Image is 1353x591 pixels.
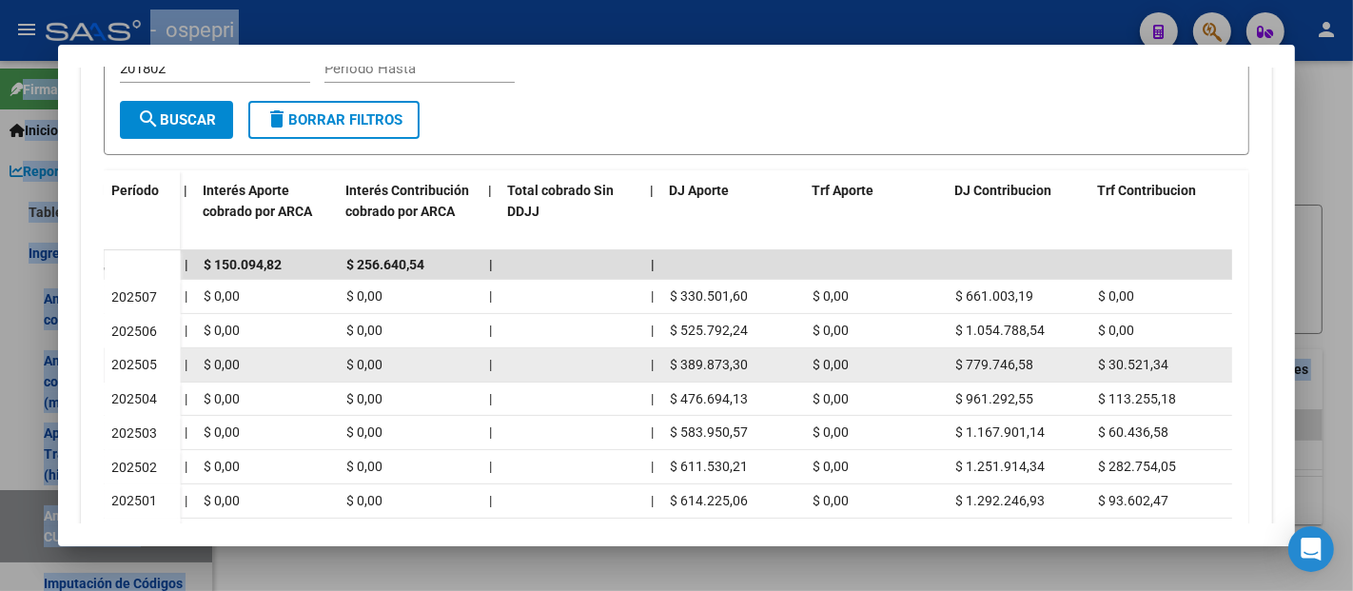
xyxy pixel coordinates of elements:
mat-icon: delete [265,108,288,130]
datatable-header-cell: | [480,170,500,254]
span: | [651,288,654,304]
span: $ 0,00 [204,357,240,372]
span: $ 0,00 [204,323,240,338]
span: $ 0,00 [1098,323,1134,338]
span: Borrar Filtros [265,111,402,128]
span: $ 583.950,57 [670,424,748,440]
span: | [185,257,188,272]
span: $ 93.602,47 [1098,493,1168,508]
span: $ 0,00 [813,424,849,440]
span: | [185,493,187,508]
span: Trf Contribucion [1097,183,1196,198]
span: DJ Contribucion [954,183,1051,198]
span: $ 30.521,34 [1098,357,1168,372]
span: $ 113.255,18 [1098,391,1176,406]
span: $ 60.436,58 [1098,424,1168,440]
span: $ 0,00 [346,391,382,406]
span: $ 150.094,82 [204,257,282,272]
span: | [489,459,492,474]
datatable-header-cell: DJ Contribucion [947,170,1089,254]
span: 202505 [112,357,158,372]
span: $ 525.792,24 [670,323,748,338]
span: $ 0,00 [346,459,382,474]
span: | [651,257,655,272]
span: | [185,323,187,338]
datatable-header-cell: DJ Aporte [661,170,804,254]
span: $ 1.167.901,14 [955,424,1045,440]
span: $ 389.873,30 [670,357,748,372]
span: $ 0,00 [1098,288,1134,304]
span: | [184,183,187,198]
span: 202506 [112,324,158,339]
span: $ 0,00 [813,493,849,508]
span: $ 1.292.246,93 [955,493,1045,508]
span: $ 330.501,60 [670,288,748,304]
span: | [651,424,654,440]
span: | [185,424,187,440]
span: $ 0,00 [204,493,240,508]
span: Período [111,183,159,198]
span: Total cobrado Sin DDJJ [507,183,614,220]
span: $ 0,00 [204,391,240,406]
span: $ 1.251.914,34 [955,459,1045,474]
span: 202504 [112,391,158,406]
span: | [185,459,187,474]
span: | [185,288,187,304]
span: $ 0,00 [346,357,382,372]
span: $ 256.640,54 [346,257,424,272]
span: $ 0,00 [346,323,382,338]
span: | [489,288,492,304]
span: Interés Contribución cobrado por ARCA [345,183,469,220]
span: Buscar [137,111,216,128]
span: | [489,391,492,406]
span: $ 0,00 [813,288,849,304]
span: | [185,391,187,406]
datatable-header-cell: Interés Aporte cobrado por ARCA [195,170,338,254]
span: $ 0,00 [204,459,240,474]
span: $ 0,00 [813,391,849,406]
span: $ 0,00 [346,288,382,304]
span: Interés Aporte cobrado por ARCA [203,183,312,220]
span: $ 476.694,13 [670,391,748,406]
datatable-header-cell: Trf Contribucion [1089,170,1232,254]
span: 202503 [112,425,158,441]
button: Borrar Filtros [248,101,420,139]
div: Open Intercom Messenger [1288,526,1334,572]
span: $ 961.292,55 [955,391,1033,406]
span: $ 611.530,21 [670,459,748,474]
span: $ 0,00 [813,323,849,338]
datatable-header-cell: Trf Aporte [804,170,947,254]
span: | [651,323,654,338]
span: | [650,183,654,198]
span: | [489,357,492,372]
datatable-header-cell: Interés Contribución cobrado por ARCA [338,170,480,254]
datatable-header-cell: | [642,170,661,254]
datatable-header-cell: Total cobrado Sin DDJJ [500,170,642,254]
span: 202507 [112,289,158,305]
span: $ 1.054.788,54 [955,323,1045,338]
span: $ 0,00 [204,424,240,440]
span: | [185,357,187,372]
span: | [651,459,654,474]
span: DJ Aporte [669,183,729,198]
span: | [489,493,492,508]
span: $ 661.003,19 [955,288,1033,304]
button: Buscar [120,101,233,139]
span: | [489,323,492,338]
mat-icon: search [137,108,160,130]
span: | [489,257,493,272]
span: Trf Aporte [812,183,873,198]
span: | [651,391,654,406]
datatable-header-cell: | [176,170,195,254]
span: $ 0,00 [813,459,849,474]
datatable-header-cell: Período [104,170,180,250]
span: $ 0,00 [204,288,240,304]
span: $ 0,00 [346,493,382,508]
span: $ 0,00 [346,424,382,440]
span: | [651,357,654,372]
span: $ 0,00 [813,357,849,372]
span: $ 614.225,06 [670,493,748,508]
span: | [488,183,492,198]
span: $ 282.754,05 [1098,459,1176,474]
span: | [489,424,492,440]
